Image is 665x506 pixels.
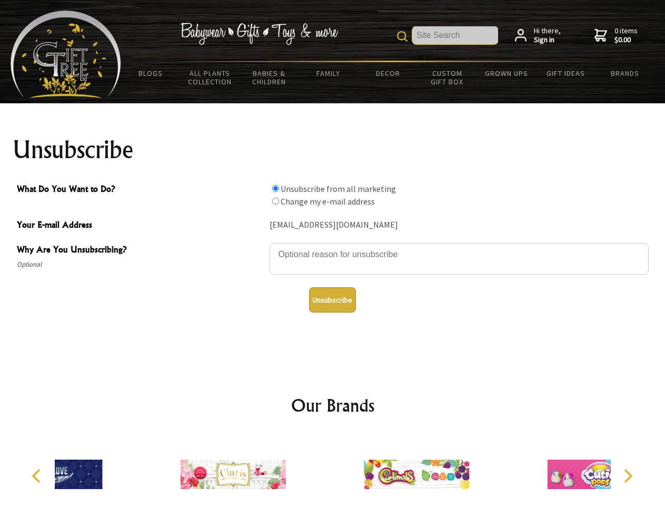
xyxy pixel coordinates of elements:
img: product search [397,31,408,42]
h1: Unsubscribe [13,137,653,162]
strong: Sign in [534,35,561,45]
label: Unsubscribe from all marketing [281,183,396,194]
div: [EMAIL_ADDRESS][DOMAIN_NAME] [270,217,649,233]
span: What Do You Want to Do? [17,182,264,198]
a: Brands [595,62,655,84]
span: Your E-mail Address [17,218,264,233]
span: Hi there, [534,26,561,45]
a: Grown Ups [477,62,536,84]
a: BLOGS [121,62,181,84]
a: Gift Ideas [536,62,595,84]
input: What Do You Want to Do? [272,198,279,205]
a: Decor [358,62,418,84]
input: Site Search [412,26,498,44]
label: Change my e-mail address [281,196,375,207]
a: 0 items$0.00 [594,26,638,45]
a: Hi there,Sign in [515,26,561,45]
a: Babies & Children [240,62,299,93]
a: Custom Gift Box [418,62,477,93]
img: Babyware - Gifts - Toys and more... [11,11,121,98]
button: Unsubscribe [309,287,356,313]
button: Previous [26,464,49,488]
input: What Do You Want to Do? [272,185,279,192]
button: Next [616,464,639,488]
h2: Our Brands [21,393,644,418]
span: Optional [17,258,264,271]
a: Family [299,62,359,84]
strong: $0.00 [614,35,638,45]
img: Babywear - Gifts - Toys & more [180,23,338,45]
textarea: Why Are You Unsubscribing? [270,243,649,275]
span: Why Are You Unsubscribing? [17,243,264,258]
a: All Plants Collection [181,62,240,93]
span: 0 items [614,26,638,45]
